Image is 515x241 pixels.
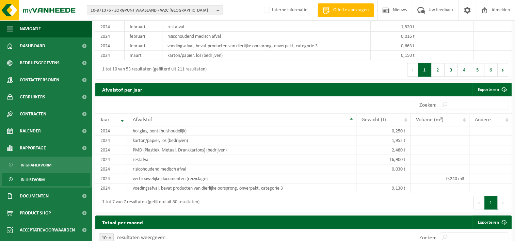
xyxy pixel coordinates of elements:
a: In lijstvorm [2,173,90,186]
button: 3 [445,63,458,77]
td: voedingsafval, bevat producten van dierlijke oorsprong, onverpakt, categorie 3 [127,183,356,193]
td: restafval [127,155,356,164]
span: Offerte aanvragen [332,7,370,14]
button: Previous [407,63,418,77]
td: 9,130 t [356,183,411,193]
span: Gewicht (t) [361,117,386,123]
td: risicohoudend medisch afval [127,164,356,174]
td: 2024 [95,136,127,145]
h2: Totaal per maand [95,215,150,229]
td: 2024 [95,145,127,155]
button: 5 [471,63,484,77]
td: 0,150 t [371,51,420,60]
button: Previous [473,196,484,209]
div: 1 tot 7 van 7 resultaten (gefilterd uit 30 resultaten) [99,196,199,209]
td: 1,952 t [356,136,411,145]
span: Jaar [100,117,110,123]
td: PMD (Plastiek, Metaal, Drankkartons) (bedrijven) [127,145,356,155]
a: In grafiekvorm [2,158,90,171]
span: Contactpersonen [20,71,59,89]
td: karton/papier, los (bedrijven) [127,136,356,145]
span: Dashboard [20,37,45,54]
a: Offerte aanvragen [318,3,374,17]
span: In grafiekvorm [21,159,51,172]
td: 2024 [95,183,127,193]
td: 2024 [95,22,125,32]
div: 1 tot 10 van 53 resultaten (gefilterd uit 211 resultaten) [99,64,207,76]
td: 2024 [95,41,125,51]
td: februari [125,32,162,41]
span: Bedrijfsgegevens [20,54,60,71]
button: 2 [431,63,445,77]
td: hol glas, bont (huishoudelijk) [127,126,356,136]
td: 2024 [95,155,127,164]
td: 2024 [95,174,127,183]
td: restafval [162,22,371,32]
td: risicohoudend medisch afval [162,32,371,41]
button: 10-871376 - ZORGPUNT WAASLAND - WZC [GEOGRAPHIC_DATA] [87,5,223,15]
h2: Afvalstof per jaar [95,83,149,96]
span: Documenten [20,188,49,205]
span: Kalender [20,123,41,140]
label: Zoeken: [419,102,436,108]
span: Rapportage [20,140,46,157]
button: Next [498,196,508,209]
td: 1,520 t [371,22,420,32]
span: Product Shop [20,205,51,222]
button: Next [498,63,508,77]
span: Andere [474,117,490,123]
td: karton/papier, los (bedrijven) [162,51,371,60]
span: Acceptatievoorwaarden [20,222,75,239]
td: 2024 [95,51,125,60]
td: 16,900 t [356,155,411,164]
td: 2024 [95,164,127,174]
a: Exporteren [472,83,511,96]
label: Zoeken: [419,235,436,241]
td: februari [125,22,162,32]
span: Gebruikers [20,89,45,106]
button: 1 [418,63,431,77]
button: 4 [458,63,471,77]
td: 0,016 t [371,32,420,41]
td: vertrouwelijke documenten (recyclage) [127,174,356,183]
td: voedingsafval, bevat producten van dierlijke oorsprong, onverpakt, categorie 3 [162,41,371,51]
td: 0,663 t [371,41,420,51]
td: 2,480 t [356,145,411,155]
td: 0,250 t [356,126,411,136]
span: Contracten [20,106,46,123]
td: maart [125,51,162,60]
span: In lijstvorm [21,173,45,186]
button: 1 [484,196,498,209]
label: Interne informatie [262,5,307,15]
td: 0,030 t [356,164,411,174]
button: 6 [484,63,498,77]
a: Exporteren [472,215,511,229]
label: resultaten weergeven [117,235,165,240]
td: februari [125,41,162,51]
span: Navigatie [20,20,41,37]
span: 10-871376 - ZORGPUNT WAASLAND - WZC [GEOGRAPHIC_DATA] [91,5,214,16]
td: 2024 [95,126,127,136]
td: 2024 [95,32,125,41]
td: 0,240 m3 [411,174,469,183]
span: Volume (m³) [416,117,444,123]
span: Afvalstof [132,117,152,123]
